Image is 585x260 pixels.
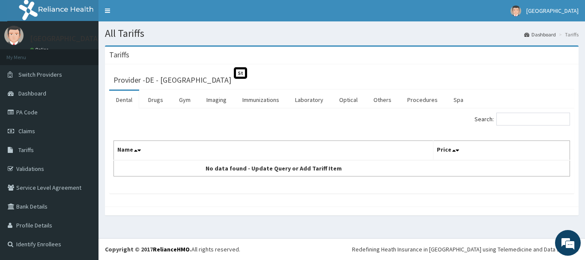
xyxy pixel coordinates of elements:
[98,238,585,260] footer: All rights reserved.
[433,141,570,161] th: Price
[30,47,51,53] a: Online
[510,6,521,16] img: User Image
[109,51,129,59] h3: Tariffs
[18,146,34,154] span: Tariffs
[18,90,46,97] span: Dashboard
[114,160,433,176] td: No data found - Update Query or Add Tariff Item
[234,67,247,79] span: St
[4,26,24,45] img: User Image
[352,245,579,254] div: Redefining Heath Insurance in [GEOGRAPHIC_DATA] using Telemedicine and Data Science!
[200,91,233,109] a: Imaging
[18,71,62,78] span: Switch Providers
[367,91,398,109] a: Others
[288,91,330,109] a: Laboratory
[18,127,35,135] span: Claims
[496,113,570,126] input: Search:
[400,91,445,109] a: Procedures
[105,245,191,253] strong: Copyright © 2017 .
[153,245,190,253] a: RelianceHMO
[109,91,139,109] a: Dental
[30,35,101,42] p: [GEOGRAPHIC_DATA]
[526,7,579,15] span: [GEOGRAPHIC_DATA]
[332,91,364,109] a: Optical
[236,91,286,109] a: Immunizations
[105,28,579,39] h1: All Tariffs
[172,91,197,109] a: Gym
[557,31,579,38] li: Tariffs
[113,76,231,84] h3: Provider - DE - [GEOGRAPHIC_DATA]
[141,91,170,109] a: Drugs
[447,91,470,109] a: Spa
[114,141,433,161] th: Name
[475,113,570,126] label: Search:
[524,31,556,38] a: Dashboard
